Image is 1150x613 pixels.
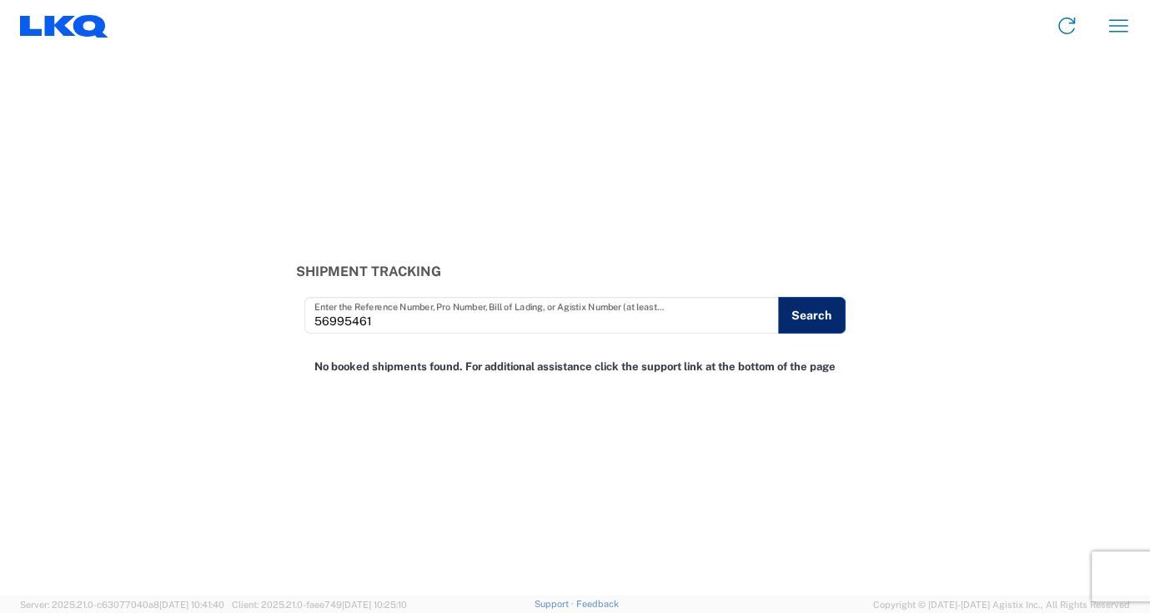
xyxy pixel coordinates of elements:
a: Support [535,599,576,609]
span: Server: 2025.21.0-c63077040a8 [20,600,224,610]
h3: Shipment Tracking [296,264,854,279]
button: Search [778,297,846,334]
span: [DATE] 10:41:40 [159,600,224,610]
span: Copyright © [DATE]-[DATE] Agistix Inc., All Rights Reserved [873,597,1130,612]
div: No booked shipments found. For additional assistance click the support link at the bottom of the ... [288,351,863,384]
span: Client: 2025.21.0-faee749 [232,600,407,610]
a: Feedback [575,599,618,609]
span: [DATE] 10:25:10 [342,600,407,610]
